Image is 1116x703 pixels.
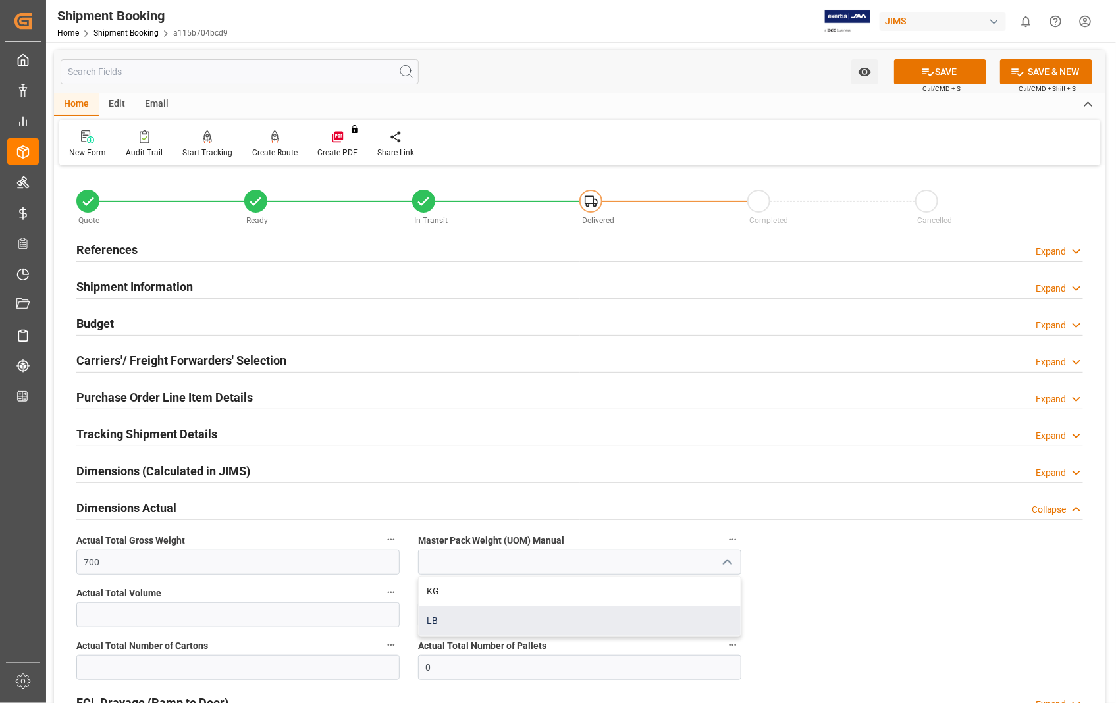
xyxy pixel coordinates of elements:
[383,584,400,601] button: Actual Total Volume
[1036,245,1067,259] div: Expand
[126,147,163,159] div: Audit Trail
[252,147,298,159] div: Create Route
[1036,282,1067,296] div: Expand
[76,586,161,600] span: Actual Total Volume
[1011,7,1041,36] button: show 0 new notifications
[414,216,448,225] span: In-Transit
[880,12,1006,31] div: JIMS
[1036,355,1067,369] div: Expand
[93,28,159,38] a: Shipment Booking
[246,216,268,225] span: Ready
[76,462,250,480] h2: Dimensions (Calculated in JIMS)
[79,216,100,225] span: Quote
[419,577,741,606] div: KG
[99,93,135,116] div: Edit
[61,59,419,84] input: Search Fields
[76,315,114,332] h2: Budget
[894,59,986,84] button: SAVE
[419,606,741,636] div: LB
[418,639,546,653] span: Actual Total Number of Pallets
[1036,319,1067,332] div: Expand
[383,531,400,548] button: Actual Total Gross Weight
[54,93,99,116] div: Home
[1032,503,1067,517] div: Collapse
[76,425,217,443] h2: Tracking Shipment Details
[76,639,208,653] span: Actual Total Number of Cartons
[418,534,564,548] span: Master Pack Weight (UOM) Manual
[582,216,614,225] span: Delivered
[1036,429,1067,443] div: Expand
[76,388,253,406] h2: Purchase Order Line Item Details
[182,147,232,159] div: Start Tracking
[57,28,79,38] a: Home
[716,552,736,573] button: close menu
[383,637,400,654] button: Actual Total Number of Cartons
[724,637,741,654] button: Actual Total Number of Pallets
[76,499,176,517] h2: Dimensions Actual
[135,93,178,116] div: Email
[76,278,193,296] h2: Shipment Information
[1036,466,1067,480] div: Expand
[57,6,228,26] div: Shipment Booking
[918,216,953,225] span: Cancelled
[724,531,741,548] button: Master Pack Weight (UOM) Manual
[1041,7,1071,36] button: Help Center
[1019,84,1076,93] span: Ctrl/CMD + Shift + S
[76,241,138,259] h2: References
[825,10,870,33] img: Exertis%20JAM%20-%20Email%20Logo.jpg_1722504956.jpg
[922,84,961,93] span: Ctrl/CMD + S
[377,147,414,159] div: Share Link
[851,59,878,84] button: open menu
[1036,392,1067,406] div: Expand
[880,9,1011,34] button: JIMS
[69,147,106,159] div: New Form
[750,216,789,225] span: Completed
[76,534,185,548] span: Actual Total Gross Weight
[76,351,286,369] h2: Carriers'/ Freight Forwarders' Selection
[1000,59,1092,84] button: SAVE & NEW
